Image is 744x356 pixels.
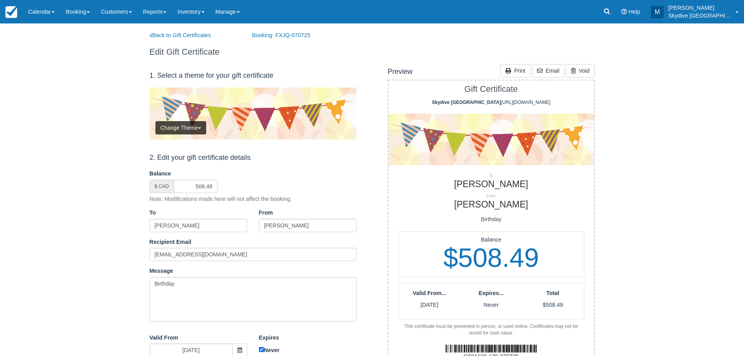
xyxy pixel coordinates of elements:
[383,200,600,209] h2: [PERSON_NAME]
[383,173,600,179] p: To
[150,248,357,261] input: Email
[150,72,357,80] h4: 1. Select a theme for your gift certificate
[566,64,594,77] a: Void
[155,184,169,189] small: $ CAD
[668,4,731,12] p: [PERSON_NAME]
[259,347,264,352] input: Never
[259,345,357,354] label: Never
[150,209,169,217] label: To
[383,84,600,94] h1: Gift Certificate
[432,100,551,105] span: [URL][DOMAIN_NAME]
[174,180,218,193] input: 0.00
[628,9,640,15] span: Help
[259,209,278,217] label: From
[399,236,584,244] p: Balance
[383,193,600,199] p: From
[5,6,17,18] img: checkfront-main-nav-mini-logo.png
[150,88,357,140] img: celebration.png
[413,290,446,296] strong: Valid From...
[383,179,600,189] h2: [PERSON_NAME]
[546,290,559,296] strong: Total
[398,323,584,336] div: This certificate must be presented in person, or used online. Certificates may not be resold for ...
[150,277,357,322] textarea: Birthday
[399,301,460,309] p: [DATE]
[150,267,173,275] label: Message
[259,219,357,232] input: Name
[668,12,731,20] p: Skydive [GEOGRAPHIC_DATA]
[389,209,594,231] div: Birthday
[150,170,171,178] label: Balance
[389,114,594,165] img: celebration.png
[259,334,279,342] label: Expires
[150,219,247,232] input: Name
[522,301,583,309] p: $508.49
[246,31,349,39] a: Booking: FXJQ-070725
[155,121,206,134] button: Change Theme
[144,31,246,39] a: Back to Gift Certificates
[432,100,501,105] strong: Skydive [GEOGRAPHIC_DATA]
[388,68,413,76] h4: Preview
[150,154,357,162] h4: 2. Edit your gift certificate details
[500,64,530,77] a: Print
[621,9,627,14] i: Help
[150,334,178,342] label: Valid From
[460,301,522,309] p: Never
[651,6,664,18] div: M
[532,64,564,77] a: Email
[478,290,503,296] strong: Expires...
[150,195,292,203] p: Note: Modifications made here will not affect the booking.
[144,47,360,57] h1: Edit Gift Certificate
[399,243,584,272] h1: $508.49
[150,238,191,246] label: Recipient Email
